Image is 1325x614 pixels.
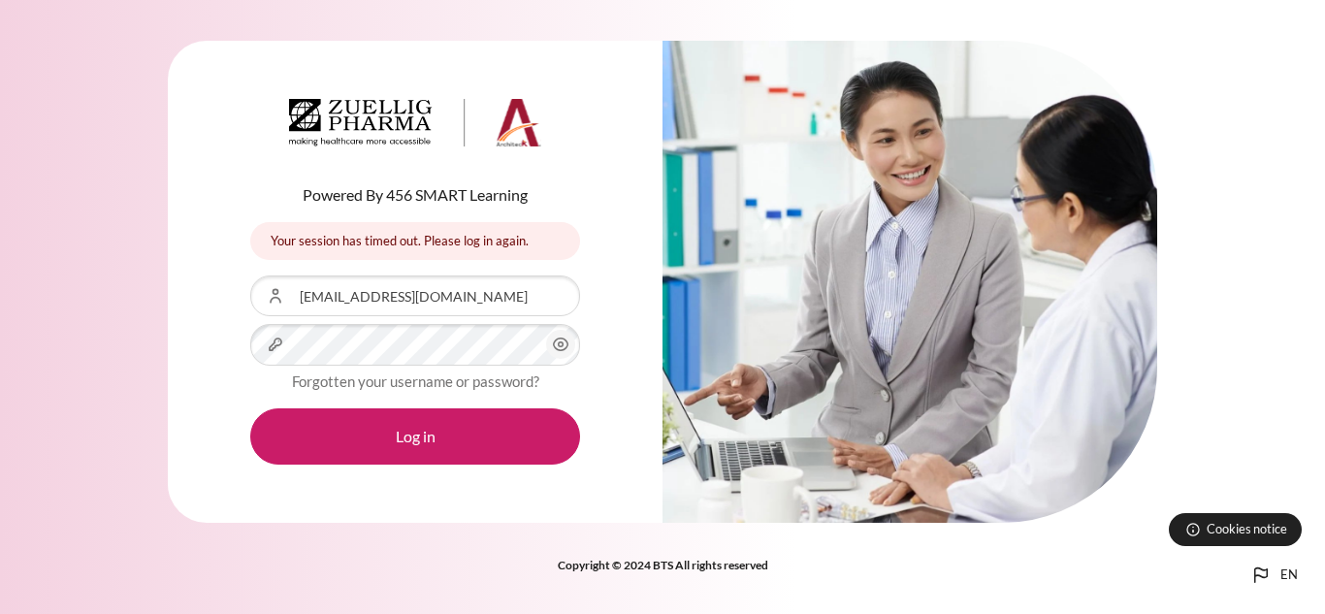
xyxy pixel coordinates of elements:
[292,372,539,390] a: Forgotten your username or password?
[250,183,580,207] p: Powered By 456 SMART Learning
[289,99,541,155] a: Architeck
[1207,520,1287,538] span: Cookies notice
[558,558,768,572] strong: Copyright © 2024 BTS All rights reserved
[250,222,580,260] div: Your session has timed out. Please log in again.
[1242,556,1306,595] button: Languages
[250,275,580,316] input: Username or Email Address
[1280,566,1298,585] span: en
[1169,513,1302,546] button: Cookies notice
[250,408,580,465] button: Log in
[289,99,541,147] img: Architeck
